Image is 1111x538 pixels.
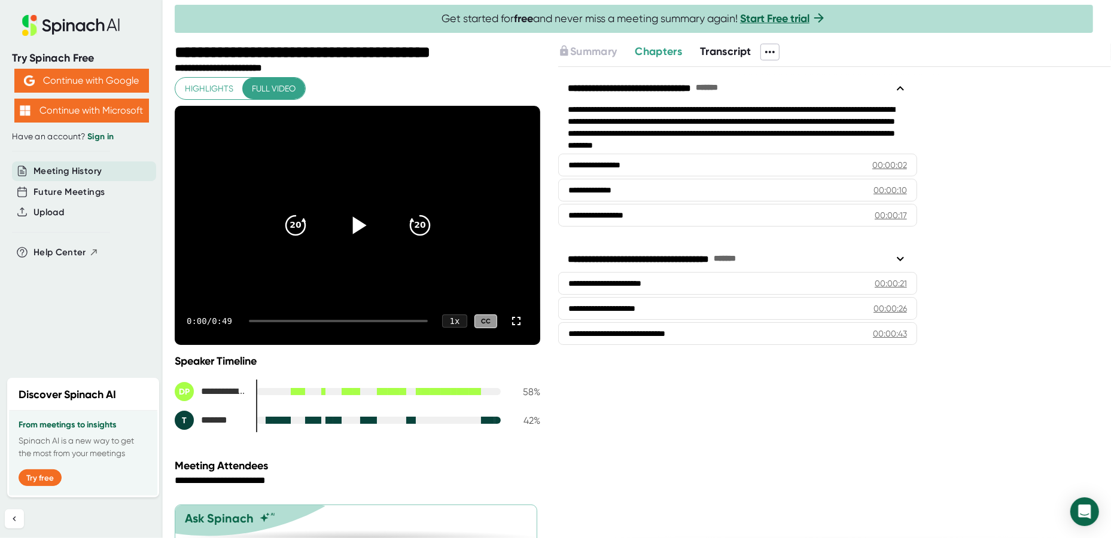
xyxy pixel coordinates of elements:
div: Meeting Attendees [175,459,543,472]
button: Meeting History [34,164,102,178]
img: Aehbyd4JwY73AAAAAElFTkSuQmCC [24,75,35,86]
div: 0:00 / 0:49 [187,316,235,326]
div: 42 % [510,415,540,426]
button: Chapters [635,44,682,60]
h3: From meetings to insights [19,420,148,430]
div: 00:00:43 [873,328,907,340]
div: Tiffany [175,411,246,430]
button: Full video [242,78,305,100]
span: Highlights [185,81,233,96]
div: 00:00:10 [873,184,907,196]
div: CC [474,314,497,328]
button: Summary [558,44,617,60]
div: 00:00:02 [872,159,907,171]
div: 00:00:17 [875,209,907,221]
p: Spinach AI is a new way to get the most from your meetings [19,435,148,460]
span: Transcript [700,45,751,58]
div: Open Intercom Messenger [1070,497,1099,526]
div: Dr. A.T. Pearson [175,382,246,401]
div: 58 % [510,386,540,398]
button: Highlights [175,78,243,100]
a: Sign in [87,132,114,142]
span: Full video [252,81,296,96]
div: Ask Spinach [185,511,254,525]
button: Collapse sidebar [5,509,24,528]
button: Continue with Google [14,69,149,93]
div: Have an account? [12,132,151,142]
button: Help Center [34,246,99,259]
div: Try Spinach Free [12,51,151,65]
b: free [514,12,533,25]
button: Upload [34,206,64,219]
div: 00:00:21 [875,277,907,289]
div: 00:00:26 [873,302,907,314]
span: Chapters [635,45,682,58]
a: Start Free trial [740,12,809,25]
div: T [175,411,194,430]
span: Summary [570,45,617,58]
h2: Discover Spinach AI [19,387,116,403]
div: DP [175,382,194,401]
button: Continue with Microsoft [14,99,149,123]
button: Transcript [700,44,751,60]
div: Speaker Timeline [175,354,540,368]
span: Help Center [34,246,86,259]
button: Future Meetings [34,185,105,199]
span: Get started for and never miss a meeting summary again! [442,12,826,26]
button: Try free [19,469,62,486]
div: 1 x [442,314,467,328]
